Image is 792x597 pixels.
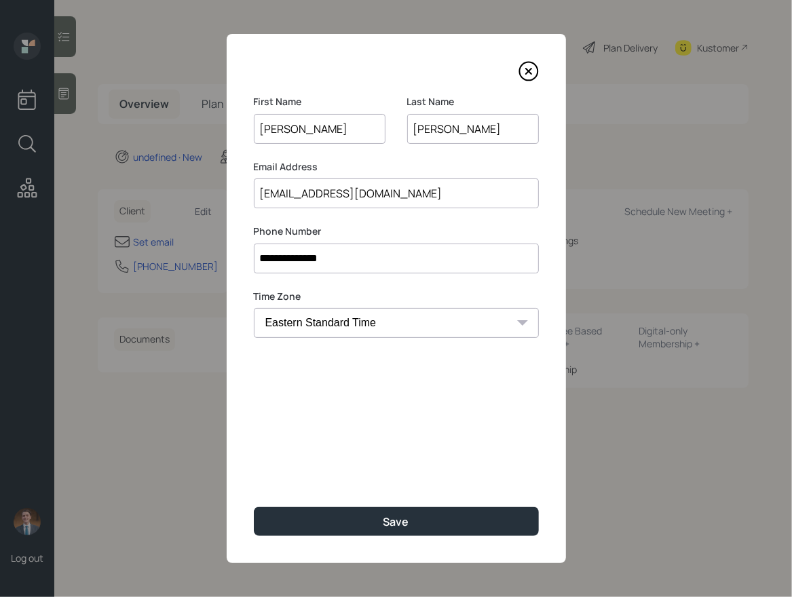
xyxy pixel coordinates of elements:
label: Email Address [254,160,539,174]
label: Time Zone [254,290,539,303]
button: Save [254,507,539,536]
label: Last Name [407,95,539,109]
label: Phone Number [254,225,539,238]
label: First Name [254,95,385,109]
div: Save [383,514,409,529]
